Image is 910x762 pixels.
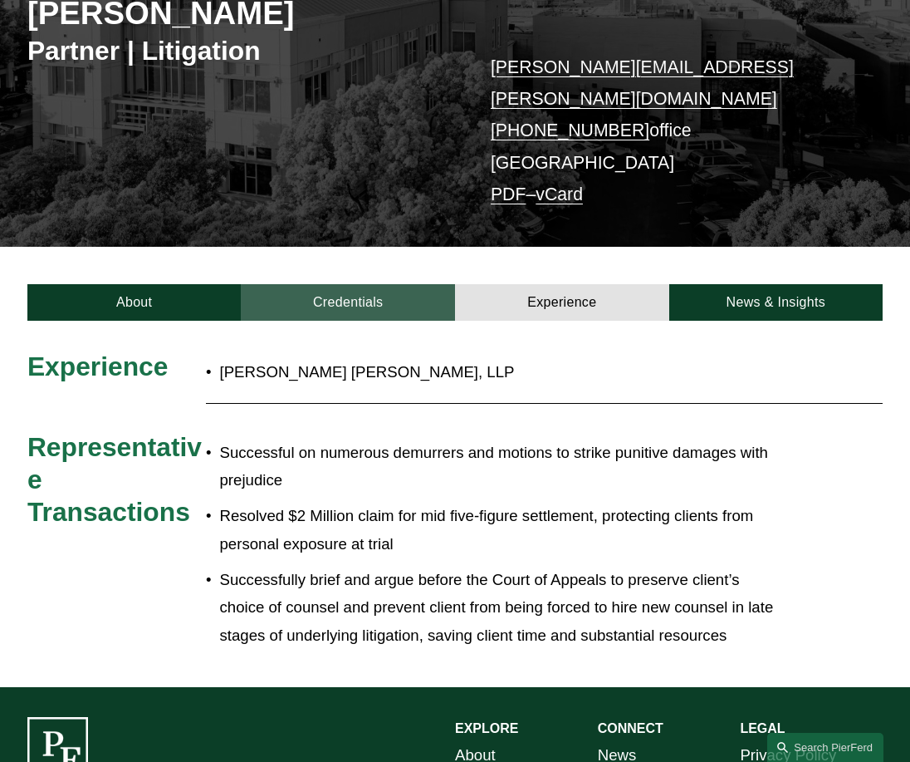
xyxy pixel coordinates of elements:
a: About [27,284,242,321]
p: [PERSON_NAME] [PERSON_NAME], LLP [220,358,776,386]
strong: EXPLORE [455,721,518,735]
p: Successfully brief and argue before the Court of Appeals to preserve client’s choice of counsel a... [220,566,776,650]
p: office [GEOGRAPHIC_DATA] – [491,52,847,210]
a: News & Insights [669,284,883,321]
strong: LEGAL [740,721,785,735]
a: Credentials [241,284,455,321]
a: Search this site [767,733,883,762]
a: [PHONE_NUMBER] [491,120,649,140]
p: Successful on numerous demurrers and motions to strike punitive damages with prejudice [220,439,776,494]
a: PDF [491,184,526,204]
a: [PERSON_NAME][EMAIL_ADDRESS][PERSON_NAME][DOMAIN_NAME] [491,57,794,109]
a: vCard [536,184,583,204]
strong: CONNECT [598,721,663,735]
h3: Partner | Litigation [27,35,455,67]
a: Experience [455,284,669,321]
p: Resolved $2 Million claim for mid five-figure settlement, protecting clients from personal exposu... [220,502,776,558]
span: Representative Transactions [27,432,202,528]
span: Experience [27,352,169,381]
